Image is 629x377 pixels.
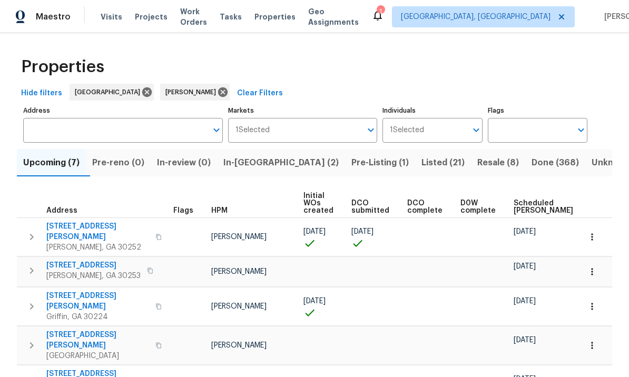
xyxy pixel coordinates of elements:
span: [DATE] [303,228,326,235]
span: [PERSON_NAME] [211,268,267,275]
span: DCO submitted [351,200,389,214]
span: D0W complete [460,200,496,214]
span: [PERSON_NAME] [211,342,267,349]
span: HPM [211,207,228,214]
span: Done (368) [532,155,579,170]
span: [PERSON_NAME], GA 30252 [46,242,149,253]
label: Flags [488,107,587,114]
span: Properties [21,62,104,72]
span: [DATE] [514,336,536,344]
span: Initial WOs created [303,192,333,214]
span: Geo Assignments [308,6,359,27]
span: Listed (21) [421,155,465,170]
label: Markets [228,107,378,114]
span: [PERSON_NAME] [211,233,267,241]
div: [PERSON_NAME] [160,84,230,101]
div: [GEOGRAPHIC_DATA] [70,84,154,101]
label: Address [23,107,223,114]
span: [GEOGRAPHIC_DATA] [75,87,144,97]
span: [DATE] [303,297,326,305]
span: [DATE] [514,297,536,305]
span: DCO complete [407,200,443,214]
span: [PERSON_NAME] [211,303,267,310]
span: Resale (8) [477,155,519,170]
span: Flags [173,207,193,214]
span: [DATE] [351,228,374,235]
span: [PERSON_NAME] [165,87,220,97]
span: [STREET_ADDRESS] [46,260,141,271]
span: [GEOGRAPHIC_DATA], [GEOGRAPHIC_DATA] [401,12,551,22]
span: In-[GEOGRAPHIC_DATA] (2) [223,155,339,170]
span: Work Orders [180,6,207,27]
span: [GEOGRAPHIC_DATA] [46,351,149,361]
span: 1 Selected [235,126,270,135]
span: [DATE] [514,263,536,270]
span: [STREET_ADDRESS][PERSON_NAME] [46,291,149,312]
span: Maestro [36,12,71,22]
span: Scheduled [PERSON_NAME] [514,200,573,214]
span: Projects [135,12,168,22]
span: Pre-Listing (1) [351,155,409,170]
span: Properties [254,12,296,22]
span: Griffin, GA 30224 [46,312,149,322]
span: Upcoming (7) [23,155,80,170]
span: [STREET_ADDRESS][PERSON_NAME] [46,221,149,242]
div: 1 [377,6,384,17]
button: Hide filters [17,84,66,103]
span: Tasks [220,13,242,21]
span: [PERSON_NAME], GA 30253 [46,271,141,281]
span: [DATE] [514,228,536,235]
span: In-review (0) [157,155,211,170]
button: Clear Filters [233,84,287,103]
span: 1 Selected [390,126,424,135]
button: Open [363,123,378,137]
button: Open [574,123,588,137]
label: Individuals [382,107,482,114]
button: Open [469,123,484,137]
span: Pre-reno (0) [92,155,144,170]
span: Visits [101,12,122,22]
button: Open [209,123,224,137]
span: [STREET_ADDRESS][PERSON_NAME] [46,330,149,351]
span: Address [46,207,77,214]
span: Clear Filters [237,87,283,100]
span: Hide filters [21,87,62,100]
